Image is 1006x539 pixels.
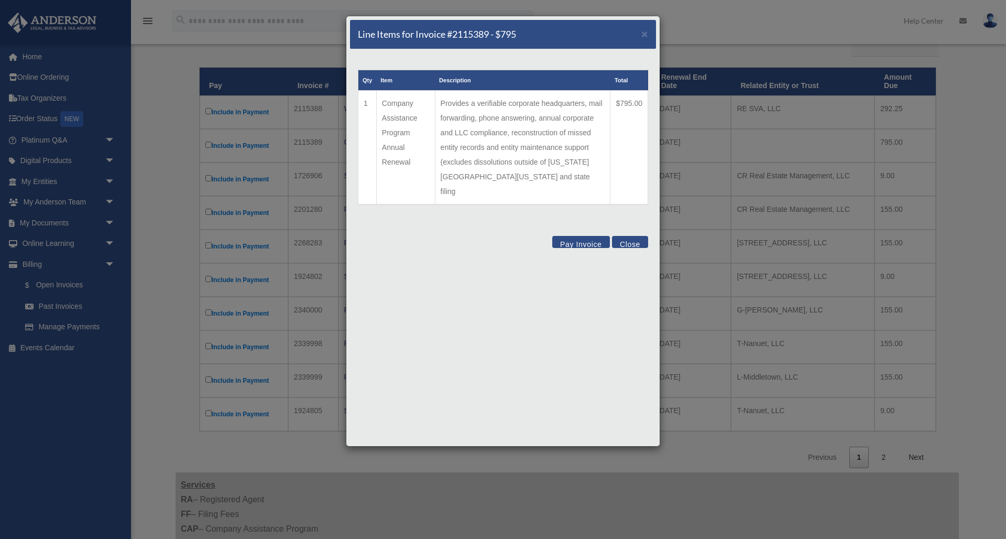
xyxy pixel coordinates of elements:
th: Description [435,70,610,91]
th: Total [610,70,648,91]
td: $795.00 [610,91,648,205]
span: × [641,28,648,40]
button: Close [612,236,648,248]
td: 1 [358,91,377,205]
td: Company Assistance Program Annual Renewal [376,91,435,205]
button: Close [641,28,648,39]
th: Item [376,70,435,91]
td: Provides a verifiable corporate headquarters, mail forwarding, phone answering, annual corporate ... [435,91,610,205]
button: Pay Invoice [552,236,610,248]
h5: Line Items for Invoice #2115389 - $795 [358,28,516,41]
th: Qty [358,70,377,91]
